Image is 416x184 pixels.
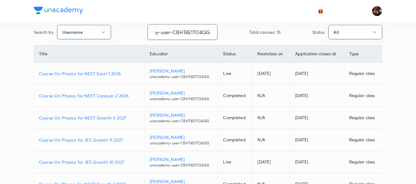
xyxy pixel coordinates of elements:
th: Application closes at [290,45,344,63]
td: Regular class [344,63,382,85]
td: N/A [252,85,290,107]
img: Company Logo [34,7,83,14]
td: [DATE] [290,129,344,151]
p: unacademy-user-CBHT4E1TO4QG [150,140,213,146]
img: Shweta Kokate [372,6,382,16]
p: [PERSON_NAME] [150,134,213,140]
p: Total courses: 15 [249,29,281,35]
a: [PERSON_NAME]unacademy-user-CBHT4E1TO4QG [150,134,213,146]
td: [DATE] [290,85,344,107]
td: Completed [218,129,252,151]
td: Regular class [344,107,382,129]
button: avatar [316,6,325,16]
td: [DATE] [290,151,344,173]
input: Search... [148,24,217,40]
td: Completed [218,85,252,107]
td: Regular class [344,129,382,151]
td: Live [218,63,252,85]
td: N/A [252,107,290,129]
td: Live [218,151,252,173]
th: Title [34,45,145,63]
td: Completed [218,107,252,129]
p: unacademy-user-CBHT4E1TO4QG [150,118,213,124]
a: Course On Physics for NEET Excel 1 2026 [39,70,140,77]
button: All [328,25,382,39]
a: [PERSON_NAME]unacademy-user-CBHT4E1TO4QG [150,68,213,80]
th: Educator [145,45,218,63]
p: [PERSON_NAME] [150,156,213,162]
td: [DATE] [290,63,344,85]
p: Search by [34,29,53,35]
td: N/A [252,129,290,151]
a: [PERSON_NAME]unacademy-user-CBHT4E1TO4QG [150,156,213,168]
p: unacademy-user-CBHT4E1TO4QG [150,96,213,102]
th: Type [344,45,382,63]
p: [PERSON_NAME] [150,68,213,74]
td: Regular class [344,85,382,107]
td: [DATE] [290,107,344,129]
a: Course On Physics for NEET Growth 5 2027 [39,115,140,121]
td: [DATE] [252,151,290,173]
p: [PERSON_NAME] [150,90,213,96]
p: unacademy-user-CBHT4E1TO4QG [150,74,213,80]
a: Company Logo [34,7,83,16]
p: unacademy-user-CBHT4E1TO4QG [150,162,213,168]
td: [DATE] [252,63,290,85]
button: Username [57,25,111,39]
a: [PERSON_NAME]unacademy-user-CBHT4E1TO4QG [150,90,213,102]
p: [PERSON_NAME] [150,112,213,118]
th: Next class on [252,45,290,63]
td: Regular class [344,151,382,173]
a: Course On Physics for JEE Growth 10 2027 [39,159,140,165]
a: Course On Physics for NEET Conquer 2 2026 [39,92,140,99]
p: Status [312,29,325,35]
a: Course On Physics for JEE Growth 11 2027 [39,137,140,143]
th: Status [218,45,252,63]
a: [PERSON_NAME]unacademy-user-CBHT4E1TO4QG [150,112,213,124]
img: avatar [318,8,323,14]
